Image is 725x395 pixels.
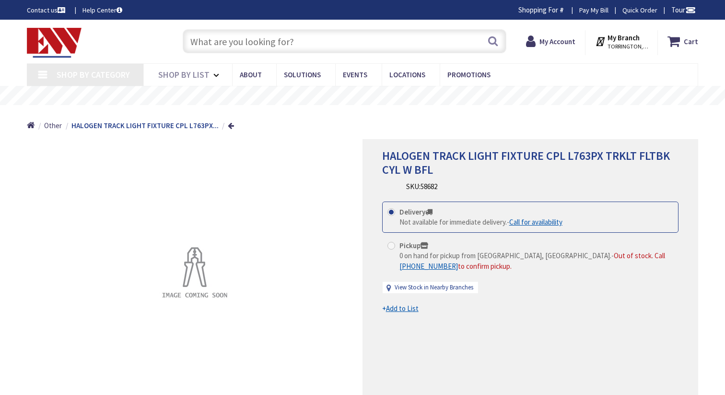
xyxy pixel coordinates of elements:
span: Promotions [447,70,491,79]
span: Not available for immediate delivery. [399,217,507,227]
span: TORRINGTON, [GEOGRAPHIC_DATA] [608,43,648,50]
span: Shopping For [518,5,558,14]
rs-layer: Free Same Day Pickup at 19 Locations [275,91,451,101]
span: 0 on hand for pickup from [GEOGRAPHIC_DATA], [GEOGRAPHIC_DATA]. [399,251,611,260]
span: Solutions [284,70,321,79]
a: Quick Order [622,5,657,15]
div: - [399,217,562,227]
span: Other [44,121,62,130]
strong: Delivery [399,207,433,216]
div: SKU: [406,181,437,192]
span: About [240,70,262,79]
a: View Stock in Nearby Branches [395,283,473,292]
u: Add to List [386,304,419,313]
a: Other [44,120,62,131]
span: HALOGEN TRACK LIGHT FIXTURE CPL L763PX TRKLT FLTBK CYL W BFL [382,148,670,177]
div: My Branch TORRINGTON, [GEOGRAPHIC_DATA] [595,33,648,50]
a: Call for availability [509,217,562,227]
strong: HALOGEN TRACK LIGHT FIXTURE CPL L763PX... [71,121,219,130]
a: My Account [526,33,575,50]
a: Contact us [27,5,67,15]
span: Shop By Category [57,69,130,80]
input: What are you looking for? [183,29,506,53]
span: Shop By List [158,69,210,80]
strong: Cart [684,33,698,50]
strong: # [560,5,564,14]
a: +Add to List [382,303,419,313]
strong: Pickup [399,241,428,250]
span: 58682 [421,182,437,191]
a: [PHONE_NUMBER] [399,261,458,271]
div: - [399,251,673,271]
img: HALOGEN TRACK LIGHT FIXTURE CPL L763PX TRKLT FLTBK CYL W BFL [159,238,231,310]
span: Locations [389,70,425,79]
a: Pay My Bill [579,5,608,15]
a: Cart [667,33,698,50]
span: + [382,304,419,313]
strong: My Account [539,37,575,46]
img: Electrical Wholesalers, Inc. [27,28,82,58]
span: Tour [671,5,696,14]
span: Out of stock. Call to confirm pickup. [399,251,665,270]
span: Events [343,70,367,79]
strong: My Branch [608,33,640,42]
a: Help Center [82,5,122,15]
